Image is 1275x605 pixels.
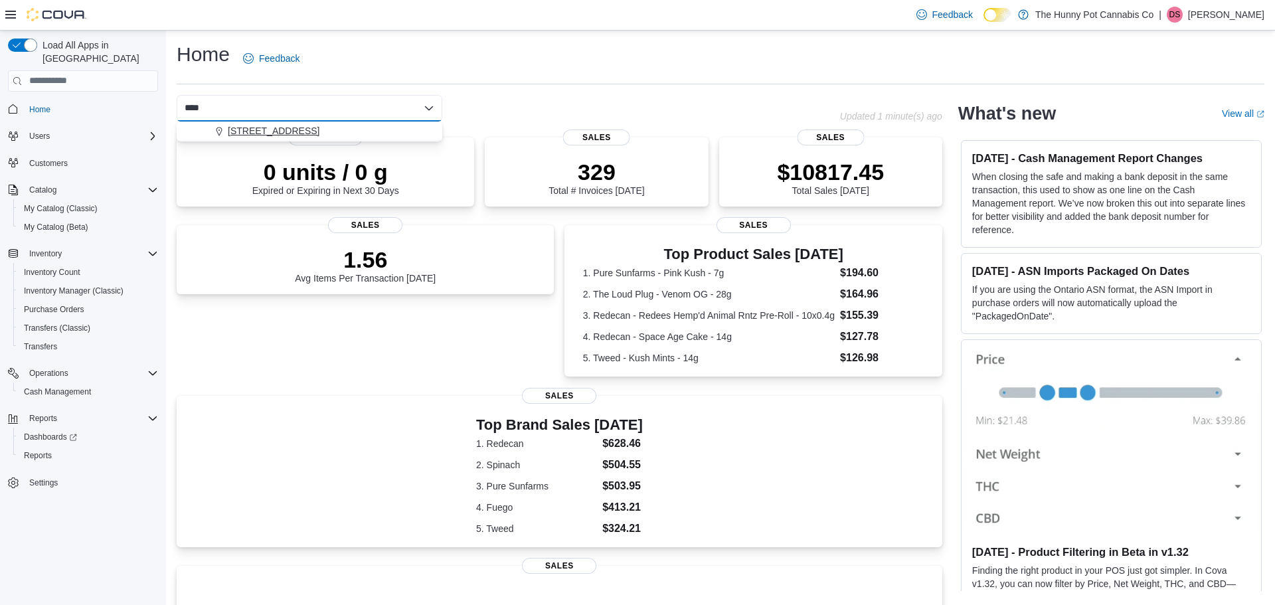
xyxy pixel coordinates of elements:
[3,244,163,263] button: Inventory
[3,181,163,199] button: Catalog
[19,429,158,445] span: Dashboards
[24,267,80,278] span: Inventory Count
[1169,7,1181,23] span: DS
[29,413,57,424] span: Reports
[3,153,163,173] button: Customers
[549,159,644,196] div: Total # Invoices [DATE]
[911,1,978,28] a: Feedback
[602,436,643,452] dd: $628.46
[19,320,158,336] span: Transfers (Classic)
[13,282,163,300] button: Inventory Manager (Classic)
[476,522,597,535] dt: 5. Tweed
[24,341,57,352] span: Transfers
[24,128,55,144] button: Users
[522,558,596,574] span: Sales
[797,130,864,145] span: Sales
[24,101,158,118] span: Home
[19,302,90,317] a: Purchase Orders
[328,217,402,233] span: Sales
[19,302,158,317] span: Purchase Orders
[24,182,62,198] button: Catalog
[24,203,98,214] span: My Catalog (Classic)
[840,329,924,345] dd: $127.78
[8,94,158,527] nav: Complex example
[24,304,84,315] span: Purchase Orders
[583,246,924,262] h3: Top Product Sales [DATE]
[295,246,436,273] p: 1.56
[602,521,643,537] dd: $324.21
[19,339,62,355] a: Transfers
[13,199,163,218] button: My Catalog (Classic)
[522,388,596,404] span: Sales
[238,45,305,72] a: Feedback
[177,41,230,68] h1: Home
[29,158,68,169] span: Customers
[252,159,399,185] p: 0 units / 0 g
[19,219,158,235] span: My Catalog (Beta)
[24,474,158,491] span: Settings
[37,39,158,65] span: Load All Apps in [GEOGRAPHIC_DATA]
[840,350,924,366] dd: $126.98
[3,409,163,428] button: Reports
[24,182,158,198] span: Catalog
[932,8,973,21] span: Feedback
[24,102,56,118] a: Home
[29,477,58,488] span: Settings
[19,264,158,280] span: Inventory Count
[602,499,643,515] dd: $413.21
[19,219,94,235] a: My Catalog (Beta)
[476,458,597,472] dt: 2. Spinach
[840,307,924,323] dd: $155.39
[3,127,163,145] button: Users
[24,410,158,426] span: Reports
[583,330,835,343] dt: 4. Redecan - Space Age Cake - 14g
[972,283,1250,323] p: If you are using the Ontario ASN format, the ASN Import in purchase orders will now automatically...
[19,283,158,299] span: Inventory Manager (Classic)
[1159,7,1161,23] p: |
[24,286,124,296] span: Inventory Manager (Classic)
[177,122,442,141] div: Choose from the following options
[29,185,56,195] span: Catalog
[19,384,96,400] a: Cash Management
[19,448,158,464] span: Reports
[29,248,62,259] span: Inventory
[24,475,63,491] a: Settings
[972,151,1250,165] h3: [DATE] - Cash Management Report Changes
[583,351,835,365] dt: 5. Tweed - Kush Mints - 14g
[24,323,90,333] span: Transfers (Classic)
[24,155,158,171] span: Customers
[252,159,399,196] div: Expired or Expiring in Next 30 Days
[583,309,835,322] dt: 3. Redecan - Redees Hemp'd Animal Rntz Pre-Roll - 10x0.4g
[958,103,1056,124] h2: What's new
[3,364,163,383] button: Operations
[777,159,884,185] p: $10817.45
[972,545,1250,559] h3: [DATE] - Product Filtering in Beta in v1.32
[295,246,436,284] div: Avg Items Per Transaction [DATE]
[602,478,643,494] dd: $503.95
[19,264,86,280] a: Inventory Count
[177,122,442,141] button: [STREET_ADDRESS]
[19,448,57,464] a: Reports
[24,155,73,171] a: Customers
[19,429,82,445] a: Dashboards
[476,479,597,493] dt: 3. Pure Sunfarms
[3,100,163,119] button: Home
[29,368,68,379] span: Operations
[29,131,50,141] span: Users
[13,428,163,446] a: Dashboards
[476,417,643,433] h3: Top Brand Sales [DATE]
[19,201,158,216] span: My Catalog (Classic)
[259,52,299,65] span: Feedback
[24,246,158,262] span: Inventory
[717,217,791,233] span: Sales
[1188,7,1264,23] p: [PERSON_NAME]
[13,337,163,356] button: Transfers
[1222,108,1264,119] a: View allExternal link
[476,501,597,514] dt: 4. Fuego
[13,319,163,337] button: Transfers (Classic)
[840,265,924,281] dd: $194.60
[602,457,643,473] dd: $504.55
[972,170,1250,236] p: When closing the safe and making a bank deposit in the same transaction, this used to show as one...
[983,8,1011,22] input: Dark Mode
